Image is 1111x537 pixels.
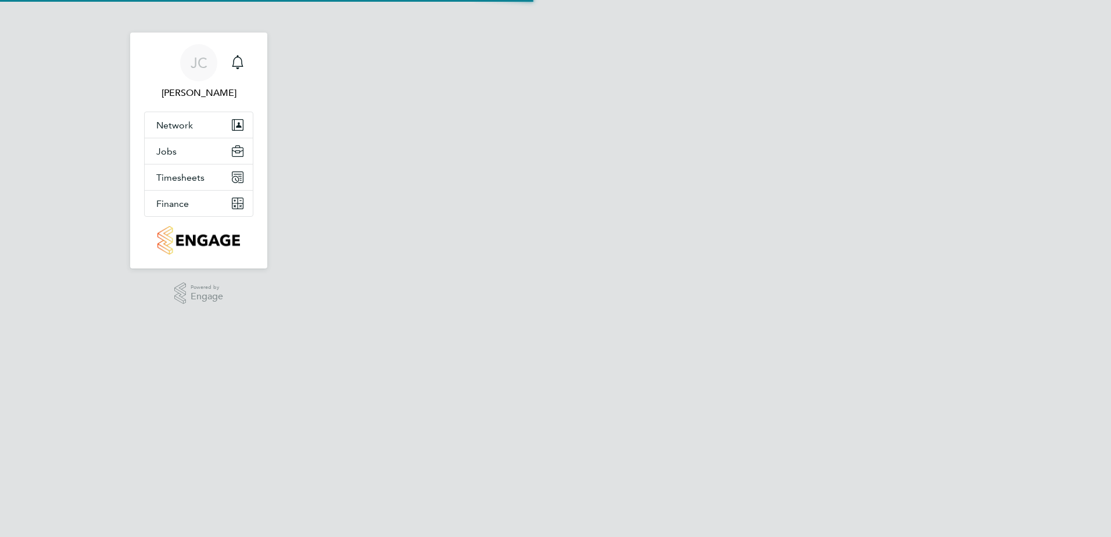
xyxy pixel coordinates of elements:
[157,226,239,255] img: countryside-properties-logo-retina.png
[156,172,205,183] span: Timesheets
[191,282,223,292] span: Powered by
[191,292,223,302] span: Engage
[174,282,224,305] a: Powered byEngage
[145,191,253,216] button: Finance
[156,120,193,131] span: Network
[130,33,267,268] nav: Main navigation
[145,112,253,138] button: Network
[145,164,253,190] button: Timesheets
[144,44,253,100] a: JC[PERSON_NAME]
[144,86,253,100] span: Jack Capon
[144,226,253,255] a: Go to home page
[145,138,253,164] button: Jobs
[191,55,207,70] span: JC
[156,198,189,209] span: Finance
[156,146,177,157] span: Jobs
